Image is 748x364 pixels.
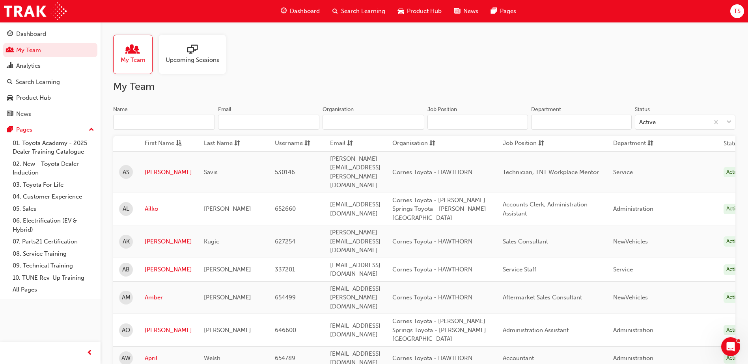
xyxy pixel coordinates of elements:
div: Active [724,353,744,364]
a: 07. Parts21 Certification [9,236,97,248]
div: Status [635,106,650,113]
input: Name [113,115,215,130]
span: AB [122,265,130,274]
span: Technician, TNT Workplace Mentor [503,169,599,176]
span: AO [122,326,130,335]
a: Upcoming Sessions [159,35,232,74]
span: Sales Consultant [503,238,548,245]
div: Job Position [427,106,457,113]
div: Search Learning [16,78,60,87]
span: Cornes Toyota - HAWTHORN [392,266,472,273]
span: prev-icon [87,348,93,358]
div: Active [724,236,744,247]
span: Cornes Toyota - HAWTHORN [392,238,472,245]
span: Administration Assistant [503,327,569,334]
button: Pages [3,123,97,137]
span: search-icon [332,6,338,16]
input: Department [531,115,632,130]
span: sorting-icon [304,139,310,149]
button: First Nameasc-icon [145,139,188,149]
div: Active [724,204,744,214]
span: Aftermarket Sales Consultant [503,294,582,301]
span: First Name [145,139,174,149]
th: Status [724,139,740,148]
a: 06. Electrification (EV & Hybrid) [9,215,97,236]
a: Amber [145,293,192,302]
span: sorting-icon [347,139,353,149]
a: [PERSON_NAME] [145,168,192,177]
a: News [3,107,97,121]
span: 646600 [275,327,296,334]
div: Pages [16,125,32,134]
span: TS [734,7,741,16]
div: Organisation [323,106,354,113]
span: Pages [500,7,516,16]
div: Active [724,292,744,303]
button: Departmentsorting-icon [613,139,657,149]
span: [PERSON_NAME] [204,294,251,301]
span: AW [121,354,131,363]
span: Last Name [204,139,233,149]
a: April [145,354,192,363]
span: Job Position [503,139,537,149]
span: 337201 [275,266,295,273]
span: car-icon [7,95,13,102]
div: Active [639,118,656,127]
span: sessionType_ONLINE_URL-icon [187,45,198,56]
iframe: Intercom live chat [721,337,740,356]
span: Dashboard [290,7,320,16]
span: Administration [613,205,653,212]
span: Accountant [503,355,534,362]
span: sorting-icon [538,139,544,149]
div: Product Hub [16,93,51,102]
button: TS [730,4,744,18]
input: Email [218,115,320,130]
a: 04. Customer Experience [9,191,97,203]
a: 08. Service Training [9,248,97,260]
a: 10. TUNE Rev-Up Training [9,272,97,284]
span: [EMAIL_ADDRESS][DOMAIN_NAME] [330,201,381,217]
a: pages-iconPages [485,3,522,19]
span: Username [275,139,303,149]
div: Analytics [16,61,41,71]
a: news-iconNews [448,3,485,19]
span: [EMAIL_ADDRESS][PERSON_NAME][DOMAIN_NAME] [330,285,381,310]
span: sorting-icon [647,139,653,149]
span: Cornes Toyota - [PERSON_NAME] Springs Toyota - [PERSON_NAME][GEOGRAPHIC_DATA] [392,318,486,342]
h2: My Team [113,80,735,93]
div: Email [218,106,231,113]
button: Usernamesorting-icon [275,139,318,149]
span: search-icon [7,79,13,86]
span: Administration [613,355,653,362]
span: [PERSON_NAME] [204,266,251,273]
span: [PERSON_NAME][EMAIL_ADDRESS][DOMAIN_NAME] [330,229,381,254]
input: Organisation [323,115,424,130]
div: Active [724,325,744,336]
span: [PERSON_NAME] [204,327,251,334]
span: news-icon [454,6,460,16]
span: car-icon [398,6,404,16]
a: search-iconSearch Learning [326,3,392,19]
span: 530146 [275,169,295,176]
a: Analytics [3,59,97,73]
a: [PERSON_NAME] [145,237,192,246]
span: Cornes Toyota - HAWTHORN [392,294,472,301]
span: [EMAIL_ADDRESS][DOMAIN_NAME] [330,262,381,278]
div: Department [531,106,561,113]
span: Accounts Clerk, Administration Assistant [503,201,588,217]
span: Cornes Toyota - [PERSON_NAME] Springs Toyota - [PERSON_NAME][GEOGRAPHIC_DATA] [392,197,486,221]
a: car-iconProduct Hub [392,3,448,19]
span: guage-icon [7,31,13,38]
a: Product Hub [3,91,97,105]
span: Service [613,266,633,273]
a: 01. Toyota Academy - 2025 Dealer Training Catalogue [9,137,97,158]
span: Cornes Toyota - HAWTHORN [392,355,472,362]
span: Email [330,139,345,149]
a: Dashboard [3,27,97,41]
div: Active [724,264,744,275]
span: sorting-icon [234,139,240,149]
span: AS [123,168,129,177]
span: 627254 [275,238,295,245]
span: chart-icon [7,63,13,70]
